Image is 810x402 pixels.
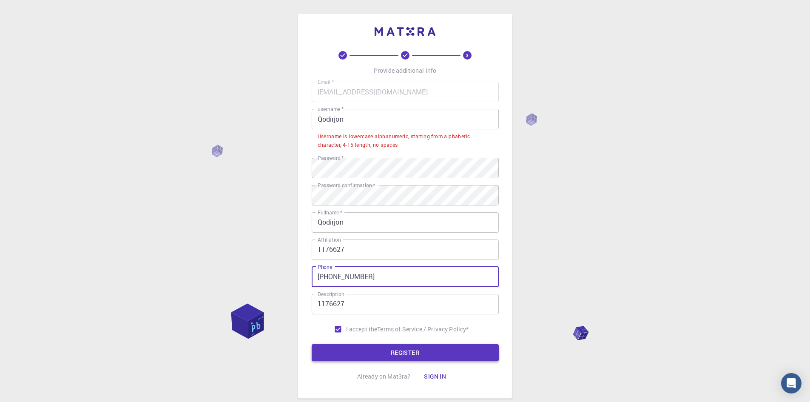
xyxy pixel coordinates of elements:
div: Username is lowercase alphanumeric, starting from alphabetic character, 4-15 length, no spaces [318,132,493,149]
label: Password [318,154,344,162]
a: Terms of Service / Privacy Policy* [377,325,469,334]
label: Fullname [318,209,342,216]
div: Open Intercom Messenger [781,373,801,393]
p: Already on Mat3ra? [357,372,411,381]
button: REGISTER [312,344,499,361]
label: Description [318,291,344,298]
button: Sign in [417,368,453,385]
label: username [318,105,344,113]
p: Terms of Service / Privacy Policy * [377,325,469,334]
text: 3 [466,52,469,58]
label: Email [318,78,334,86]
label: Password confirmation [318,182,375,189]
p: Provide additional info [374,66,436,75]
span: I accept the [346,325,378,334]
label: Phone [318,263,332,271]
label: Affiliation [318,236,341,243]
